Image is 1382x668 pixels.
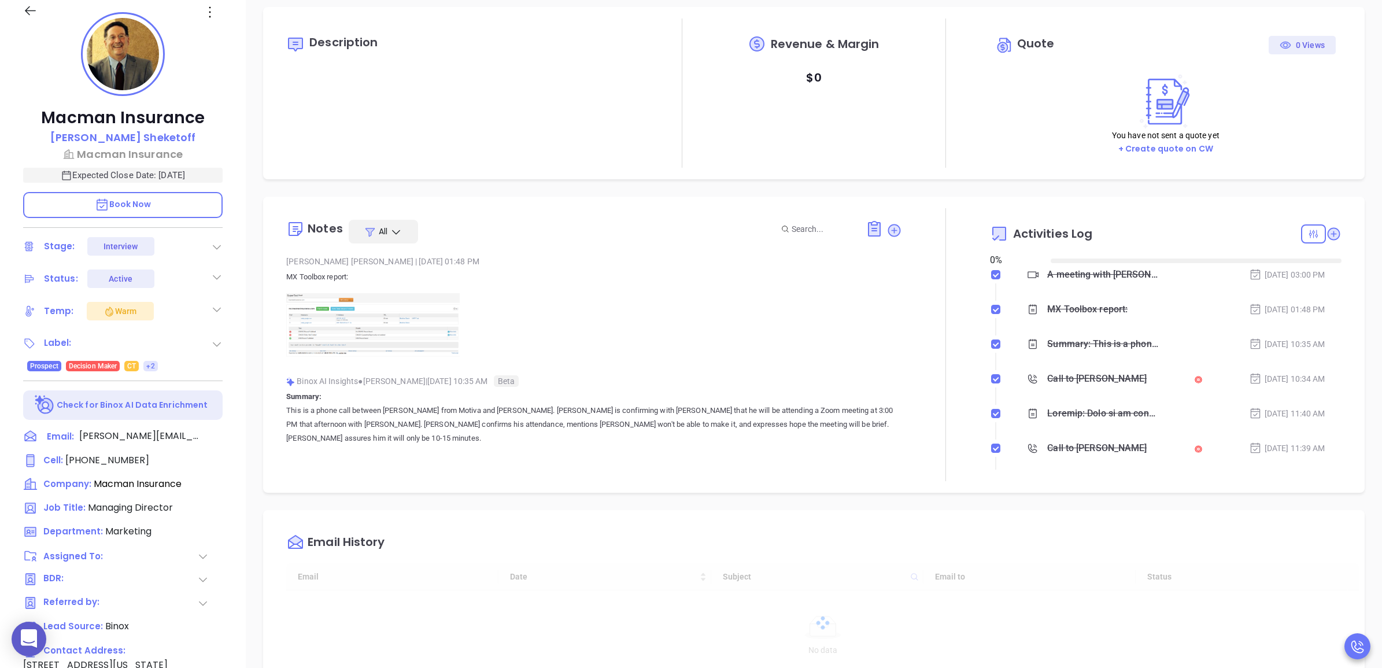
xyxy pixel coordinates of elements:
a: [PERSON_NAME] Sheketoff [50,130,195,146]
span: [PERSON_NAME][EMAIL_ADDRESS][DOMAIN_NAME] [79,429,201,443]
div: [PERSON_NAME] [PERSON_NAME] [DATE] 01:48 PM [286,253,901,270]
div: Notes [308,223,343,234]
button: + Create quote on CW [1115,142,1217,156]
b: Summary: [286,392,322,401]
div: 0 % [990,253,1037,267]
div: Call to [PERSON_NAME] [1047,440,1147,457]
div: Email History [308,536,385,552]
span: ● [358,377,363,386]
div: [DATE] 01:48 PM [1249,303,1325,316]
span: Company: [43,478,91,490]
div: Temp: [44,302,74,320]
span: Decision Maker [69,360,117,372]
span: Lead Source: [43,620,103,632]
span: [PHONE_NUMBER] [65,453,149,467]
span: Department: [43,525,103,537]
img: Circle dollar [996,36,1014,54]
div: 0 Views [1280,36,1325,54]
input: Search... [792,223,853,235]
span: BDR: [43,572,104,586]
div: MX Toolbox report: [1047,301,1128,318]
div: [DATE] 03:00 PM [1249,268,1325,281]
a: + Create quote on CW [1118,143,1213,154]
div: Label: [44,334,72,352]
span: CT [127,360,136,372]
a: Macman Insurance [23,146,223,162]
span: All [379,226,387,237]
div: Interview [104,237,138,256]
div: Loremip: Dolo si am consectet adipiscin elitsed doe Temporin Utlaboree Doloremagn. Al enimadmi ve... [1047,405,1159,422]
span: Marketing [105,525,151,538]
div: [DATE] 11:40 AM [1249,407,1325,420]
span: Description [309,34,378,50]
div: Active [109,270,132,288]
img: Create on CWSell [1135,74,1197,129]
span: Contact Address: [43,644,125,656]
img: Ai-Enrich-DaqCidB-.svg [35,395,55,415]
span: Cell : [43,454,63,466]
span: Revenue & Margin [771,38,880,50]
img: profile-user [87,18,159,90]
span: Managing Director [88,501,173,514]
div: A meeting with [PERSON_NAME] has been scheduled - [PERSON_NAME] [1047,266,1159,283]
p: Check for Binox AI Data Enrichment [57,399,208,411]
div: Call to [PERSON_NAME] [1047,370,1147,387]
div: Stage: [44,238,75,255]
span: Quote [1017,35,1055,51]
span: Activities Log [1013,228,1092,239]
p: MX Toolbox report: [286,270,901,284]
span: | [415,257,417,266]
span: Book Now [95,198,151,210]
p: Macman Insurance [23,108,223,128]
img: svg%3e [286,378,295,386]
span: Beta [494,375,519,387]
div: Summary: This is a phone call between [PERSON_NAME] from [GEOGRAPHIC_DATA] and [PERSON_NAME]. [PE... [1047,335,1159,353]
p: [PERSON_NAME] Sheketoff [50,130,195,145]
span: +2 [146,360,154,372]
div: [DATE] 11:39 AM [1249,442,1325,455]
div: [DATE] 10:34 AM [1249,372,1325,385]
span: Email: [47,429,74,444]
span: Macman Insurance [94,477,182,490]
span: Referred by: [43,596,104,610]
span: Job Title: [43,501,86,514]
p: You have not sent a quote yet [1112,129,1220,142]
p: $ 0 [806,67,821,88]
div: Binox AI Insights [PERSON_NAME] | [DATE] 10:35 AM [286,372,901,390]
span: Assigned To: [43,550,104,563]
p: Expected Close Date: [DATE] [23,168,223,183]
span: Prospect [30,360,58,372]
span: Binox [105,619,129,633]
img: UAAAAASUVORK5CYII= [286,293,460,357]
div: [DATE] 10:35 AM [1249,338,1325,350]
p: This is a phone call between [PERSON_NAME] from Motiva and [PERSON_NAME]. [PERSON_NAME] is confir... [286,404,901,445]
div: Status: [44,270,78,287]
div: Warm [104,304,136,318]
